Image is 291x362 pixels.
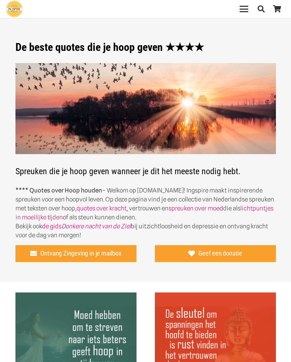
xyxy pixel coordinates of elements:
img: Spreuken over Hoop en Moed - ingspire [15,63,276,154]
a: Menu [235,5,253,13]
strong: **** Quotes over Hoop houden [15,187,102,194]
a: spreuken over moed [168,205,223,212]
a: Geef een donatie [155,245,276,262]
a: quotes over kracht [77,205,126,212]
p: – Welkom op [DOMAIN_NAME]! Ingspire maakt inspirerende spreuken voor een hoopvol leven. Op deze p... [15,186,276,240]
h1: De beste quotes die je hoop geven ★★★★ [15,41,276,54]
a: Ingspire - het zingevingsplatform met de mooiste spreuken en gouden inzichten over het leven [6,1,23,17]
a: de gidsDonkere nacht van de Ziel [42,223,131,230]
a: lichtpuntjes in moeilijke tijden [15,205,273,221]
span: Ontvang Zingeving in je mailbox [40,250,121,258]
span: Geef een donatie [198,250,242,258]
a: Ontvang Zingeving in je mailbox [15,245,137,262]
em: Donkere nacht van de Ziel [61,223,131,230]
